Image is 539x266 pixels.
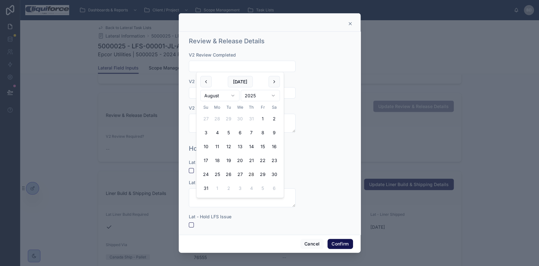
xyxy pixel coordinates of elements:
[189,37,265,45] h1: Review & Release Details
[212,104,223,111] th: Monday
[246,104,257,111] th: Thursday
[228,76,253,88] button: [DATE]
[268,113,280,124] button: Saturday, August 2nd, 2025
[246,113,257,124] button: Thursday, July 31st, 2025
[246,183,257,194] button: Thursday, September 4th, 2025
[189,79,243,84] span: V2 Review Completed By
[189,160,227,165] span: Lat - Out of Scope
[327,239,353,249] button: Confirm
[257,113,268,124] button: Friday, August 1st, 2025
[223,169,234,180] button: Tuesday, August 26th, 2025
[223,113,234,124] button: Tuesday, July 29th, 2025
[189,105,235,111] span: V2 Review Comments
[268,155,280,166] button: Saturday, August 23rd, 2025
[189,214,231,219] span: Lat - Hold LFS Issue
[257,141,268,152] button: Friday, August 15th, 2025
[246,169,257,180] button: Today, Thursday, August 28th, 2025
[223,141,234,152] button: Tuesday, August 12th, 2025
[257,104,268,111] th: Friday
[246,127,257,138] button: Thursday, August 7th, 2025
[234,169,246,180] button: Wednesday, August 27th, 2025
[268,127,280,138] button: Saturday, August 9th, 2025
[212,127,223,138] button: Monday, August 4th, 2025
[200,155,212,166] button: Sunday, August 17th, 2025
[223,183,234,194] button: Tuesday, September 2nd, 2025
[246,155,257,166] button: Thursday, August 21st, 2025
[200,104,280,194] table: August 2025
[189,52,236,57] span: V2 Review Completed
[223,104,234,111] th: Tuesday
[246,141,257,152] button: Thursday, August 14th, 2025
[234,155,246,166] button: Wednesday, August 20th, 2025
[212,141,223,152] button: Monday, August 11th, 2025
[234,104,246,111] th: Wednesday
[257,183,268,194] button: Friday, September 5th, 2025
[200,141,212,152] button: Sunday, August 10th, 2025
[189,180,251,185] span: Lat - Out of Scope Comments
[234,113,246,124] button: Wednesday, July 30th, 2025
[200,183,212,194] button: Sunday, August 31st, 2025
[234,183,246,194] button: Wednesday, September 3rd, 2025
[189,144,233,153] h1: Holds & Issues
[268,183,280,194] button: Saturday, September 6th, 2025
[257,127,268,138] button: Friday, August 8th, 2025
[223,155,234,166] button: Tuesday, August 19th, 2025
[200,113,212,124] button: Sunday, July 27th, 2025
[200,169,212,180] button: Sunday, August 24th, 2025
[268,169,280,180] button: Saturday, August 30th, 2025
[268,141,280,152] button: Saturday, August 16th, 2025
[300,239,324,249] button: Cancel
[189,234,255,239] span: Lat - Hold LFS Issue Comments
[200,127,212,138] button: Sunday, August 3rd, 2025
[212,169,223,180] button: Monday, August 25th, 2025
[234,141,246,152] button: Wednesday, August 13th, 2025
[223,127,234,138] button: Tuesday, August 5th, 2025
[268,104,280,111] th: Saturday
[212,155,223,166] button: Monday, August 18th, 2025
[200,104,212,111] th: Sunday
[212,113,223,124] button: Monday, July 28th, 2025
[212,183,223,194] button: Monday, September 1st, 2025
[234,127,246,138] button: Wednesday, August 6th, 2025
[257,155,268,166] button: Friday, August 22nd, 2025
[257,169,268,180] button: Friday, August 29th, 2025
